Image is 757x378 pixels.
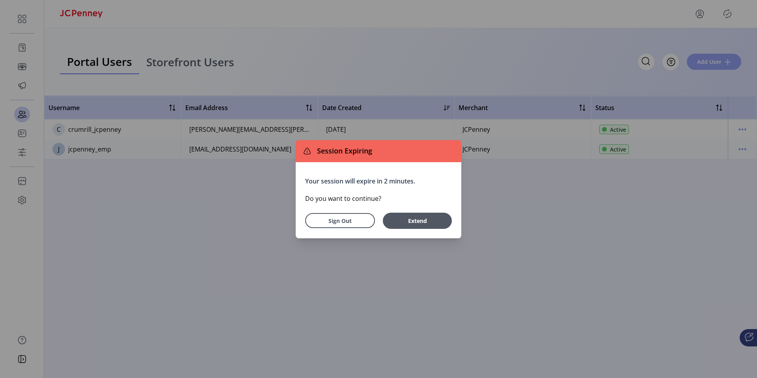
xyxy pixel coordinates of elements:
[383,213,452,229] button: Extend
[305,213,375,228] button: Sign Out
[305,194,452,203] p: Do you want to continue?
[314,146,372,156] span: Session Expiring
[305,176,452,186] p: Your session will expire in 2 minutes.
[315,217,365,225] span: Sign Out
[387,217,448,225] span: Extend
